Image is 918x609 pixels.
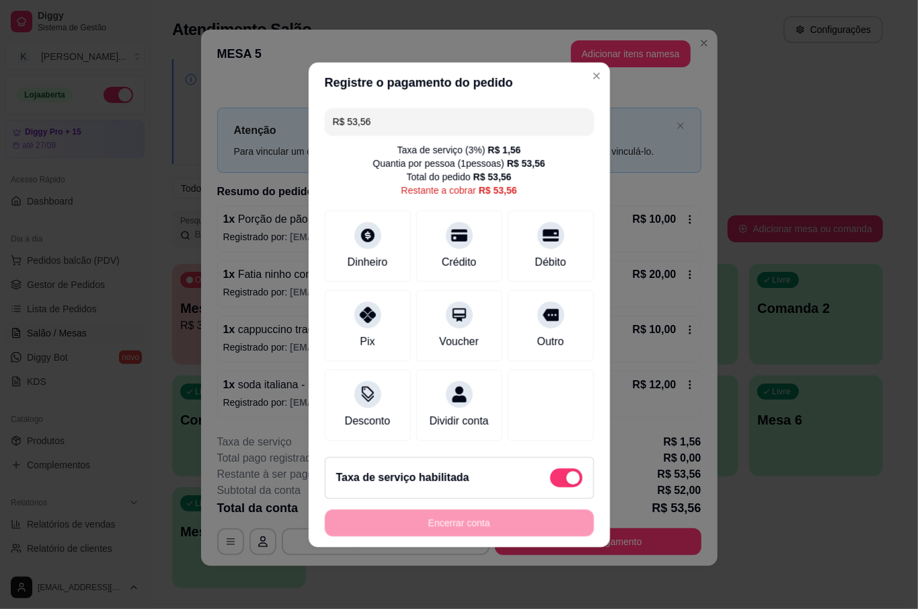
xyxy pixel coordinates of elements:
div: Crédito [442,254,477,270]
div: Outro [537,334,564,350]
div: Débito [535,254,566,270]
div: R$ 53,56 [479,183,517,196]
div: R$ 1,56 [488,143,521,156]
div: Restante a cobrar [401,183,517,196]
div: Dinheiro [348,254,388,270]
div: R$ 53,56 [473,170,512,183]
div: Dividir conta [429,413,488,429]
header: Registre o pagamento do pedido [308,62,609,102]
div: Pix [360,334,375,350]
div: Voucher [439,334,479,350]
div: Quantia por pessoa ( 1 pessoas) [373,156,545,170]
div: Total do pedido [407,170,512,183]
button: Close [586,65,607,86]
input: Ex.: hambúrguer de cordeiro [332,108,585,135]
h2: Taxa de serviço habilitada [336,470,469,486]
div: Taxa de serviço ( 3 %) [397,143,521,156]
div: R$ 53,56 [507,156,545,170]
div: Desconto [345,413,391,429]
